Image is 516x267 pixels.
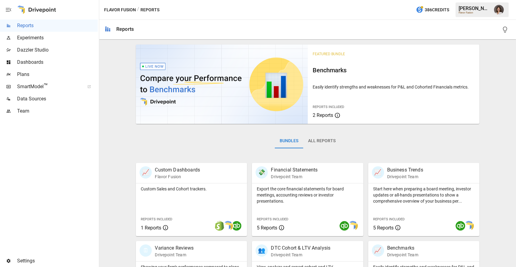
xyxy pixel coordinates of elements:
p: Drivepoint Team [155,252,193,258]
span: 5 Reports [257,225,277,231]
img: smart model [223,221,233,231]
p: Drivepoint Team [271,252,330,258]
p: Start here when preparing a board meeting, investor updates or all-hands presentations to show a ... [373,186,474,204]
p: DTC Cohort & LTV Analysis [271,244,330,252]
p: Business Trends [387,166,423,174]
img: Franziska Ibscher [494,5,504,15]
div: 👥 [256,244,268,257]
p: Drivepoint Team [387,174,423,180]
div: / [137,6,139,14]
button: Flavor Fusion [104,6,136,14]
span: 2 Reports [313,112,333,118]
div: 🗓 [140,244,152,257]
div: Flavor Fusion [459,11,490,14]
p: Easily identify strengths and weaknesses for P&L and Cohorted Financials metrics. [313,84,474,90]
h6: Benchmarks [313,65,474,75]
img: video thumbnail [136,45,307,124]
p: Drivepoint Team [271,174,318,180]
img: shopify [215,221,224,231]
img: smart model [464,221,474,231]
span: Reports Included [373,217,405,221]
span: Plans [17,71,98,78]
p: Variance Reviews [155,244,193,252]
button: 386Credits [413,4,452,16]
span: SmartModel [17,83,81,90]
span: Reports [17,22,98,29]
button: Franziska Ibscher [490,1,507,18]
img: quickbooks [456,221,465,231]
img: smart model [348,221,358,231]
span: Featured Bundle [313,52,345,56]
p: Financial Statements [271,166,318,174]
p: Custom Dashboards [155,166,200,174]
img: quickbooks [232,221,242,231]
span: ™ [44,82,48,90]
div: 📈 [372,244,384,257]
p: Custom Sales and Cohort trackers. [141,186,242,192]
span: Dashboards [17,59,98,66]
p: Drivepoint Team [387,252,418,258]
div: 📈 [372,166,384,179]
span: Settings [17,257,98,265]
span: 5 Reports [373,225,394,231]
img: quickbooks [340,221,349,231]
span: Reports Included [141,217,172,221]
p: Benchmarks [387,244,418,252]
div: [PERSON_NAME] [459,5,490,11]
span: Reports Included [257,217,288,221]
div: 💸 [256,166,268,179]
span: Reports Included [313,105,344,109]
button: Bundles [275,134,303,148]
span: 386 Credits [425,6,449,14]
p: Export the core financial statements for board meetings, accounting reviews or investor presentat... [257,186,358,204]
div: Reports [116,26,134,32]
span: 1 Reports [141,225,161,231]
span: Dazzler Studio [17,46,98,54]
span: Team [17,107,98,115]
span: Data Sources [17,95,98,103]
span: Experiments [17,34,98,41]
div: 📈 [140,166,152,179]
p: Flavor Fusion [155,174,200,180]
button: All Reports [303,134,340,148]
